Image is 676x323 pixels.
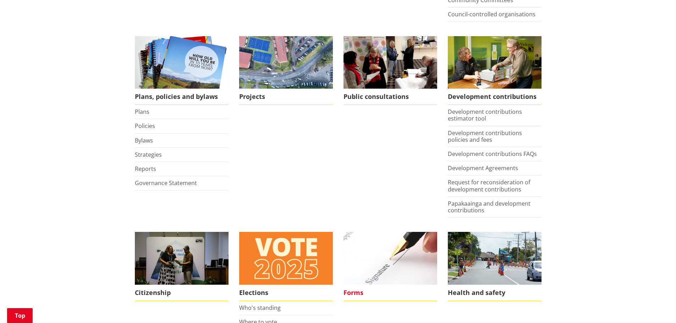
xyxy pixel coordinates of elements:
[344,285,437,301] span: Forms
[448,10,535,18] a: Council-controlled organisations
[135,151,162,158] a: Strategies
[448,178,530,193] a: Request for reconsideration of development contributions
[239,89,333,105] span: Projects
[344,89,437,105] span: Public consultations
[135,137,153,144] a: Bylaws
[448,232,542,285] img: Health and safety
[135,122,155,130] a: Policies
[135,179,197,187] a: Governance Statement
[448,232,542,301] a: Health and safety Health and safety
[344,232,437,301] a: Find a form to complete Forms
[239,285,333,301] span: Elections
[448,36,542,89] img: Fees
[344,232,437,285] img: Find a form to complete
[7,308,33,323] a: Top
[239,232,333,285] img: Vote 2025
[239,36,333,89] img: DJI_0336
[448,150,537,158] a: Development contributions FAQs
[135,36,229,89] img: Long Term Plan
[135,165,156,173] a: Reports
[135,285,229,301] span: Citizenship
[135,232,229,285] img: Citizenship Ceremony March 2023
[135,89,229,105] span: Plans, policies and bylaws
[643,293,669,319] iframe: Messenger Launcher
[448,285,542,301] span: Health and safety
[448,164,518,172] a: Development Agreements
[448,36,542,105] a: FInd out more about fees and fines here Development contributions
[448,89,542,105] span: Development contributions
[448,129,522,144] a: Development contributions policies and fees
[239,36,333,105] a: Projects
[239,232,333,301] a: Elections
[448,200,531,214] a: Papakaainga and development contributions
[239,304,281,312] a: Who's standing
[448,108,522,122] a: Development contributions estimator tool
[135,232,229,301] a: Citizenship Ceremony March 2023 Citizenship
[344,36,437,89] img: public-consultations
[135,36,229,105] a: We produce a number of plans, policies and bylaws including the Long Term Plan Plans, policies an...
[135,108,149,116] a: Plans
[344,36,437,105] a: public-consultations Public consultations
